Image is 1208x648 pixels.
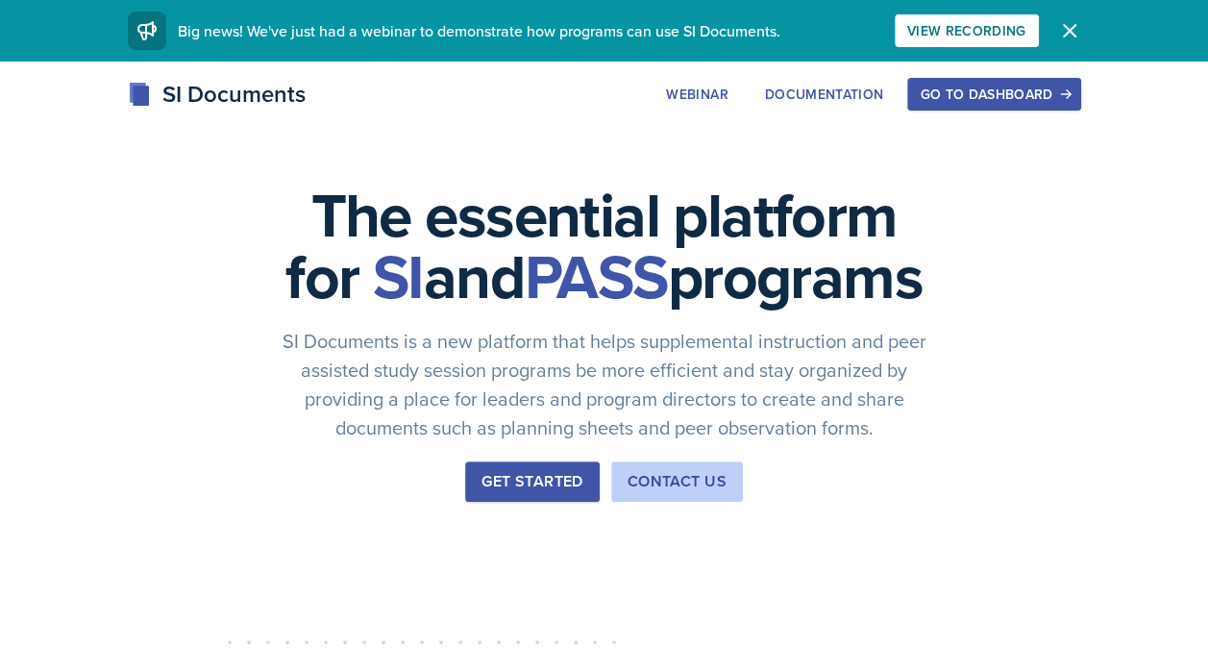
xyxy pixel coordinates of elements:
[178,20,780,41] span: Big news! We've just had a webinar to demonstrate how programs can use SI Documents.
[128,77,306,112] div: SI Documents
[666,87,727,102] div: Webinar
[481,470,582,493] div: Get Started
[465,461,599,502] button: Get Started
[920,87,1068,102] div: Go to Dashboard
[611,461,743,502] button: Contact Us
[895,14,1039,47] button: View Recording
[907,23,1026,38] div: View Recording
[752,78,897,111] button: Documentation
[628,470,727,493] div: Contact Us
[653,78,740,111] button: Webinar
[765,87,884,102] div: Documentation
[907,78,1080,111] button: Go to Dashboard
